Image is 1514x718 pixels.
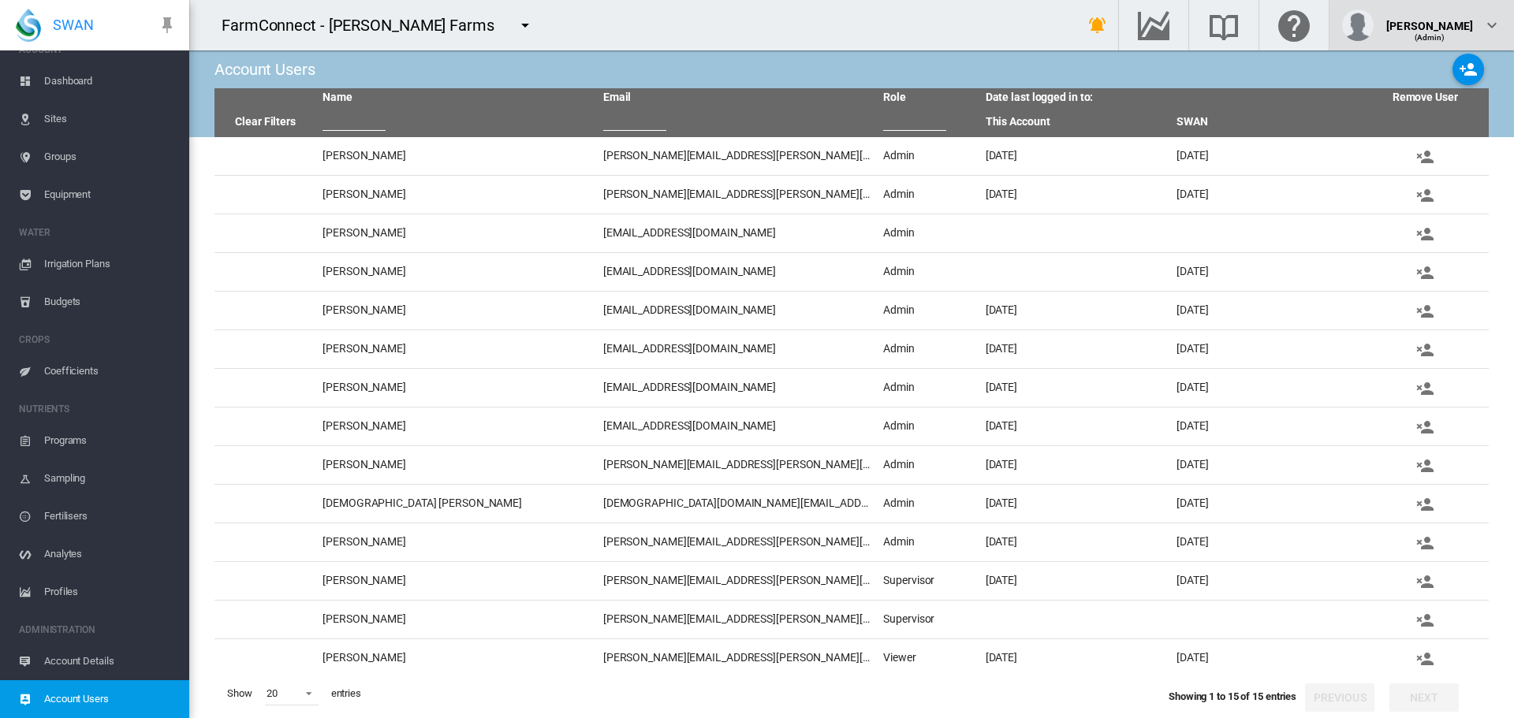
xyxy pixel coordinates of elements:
[516,16,535,35] md-icon: icon-menu-down
[979,137,1170,175] td: [DATE]
[597,407,878,445] td: [EMAIL_ADDRESS][DOMAIN_NAME]
[316,176,597,214] td: [PERSON_NAME]
[1415,33,1445,42] span: (Admin)
[19,617,177,642] span: ADMINISTRATION
[214,214,1489,253] tr: [PERSON_NAME] [EMAIL_ADDRESS][DOMAIN_NAME] Admin Remove user from this account
[1170,562,1361,600] td: [DATE]
[979,407,1170,445] td: [DATE]
[53,15,94,35] span: SWAN
[19,220,177,245] span: WATER
[44,535,177,573] span: Analytes
[1390,142,1460,170] button: Remove user from this account
[1170,253,1361,291] td: [DATE]
[877,253,979,291] td: Admin
[597,330,878,368] td: [EMAIL_ADDRESS][DOMAIN_NAME]
[44,245,177,283] span: Irrigation Plans
[603,91,632,103] a: Email
[316,214,597,252] td: [PERSON_NAME]
[214,523,1489,562] tr: [PERSON_NAME] [PERSON_NAME][EMAIL_ADDRESS][PERSON_NAME][DOMAIN_NAME] Admin [DATE] [DATE] Remove u...
[1415,534,1434,552] md-icon: icon-account-remove
[877,407,979,445] td: Admin
[597,446,878,484] td: [PERSON_NAME][EMAIL_ADDRESS][PERSON_NAME][DOMAIN_NAME]
[214,292,1489,330] tr: [PERSON_NAME] [EMAIL_ADDRESS][DOMAIN_NAME] Admin [DATE] [DATE] Remove user from this account
[1390,412,1460,441] button: Remove user from this account
[877,369,979,407] td: Admin
[979,485,1170,523] td: [DATE]
[597,253,878,291] td: [EMAIL_ADDRESS][DOMAIN_NAME]
[44,176,177,214] span: Equipment
[1415,186,1434,205] md-icon: icon-account-remove
[316,523,597,561] td: [PERSON_NAME]
[214,369,1489,407] tr: [PERSON_NAME] [EMAIL_ADDRESS][DOMAIN_NAME] Admin [DATE] [DATE] Remove user from this account
[979,639,1170,677] td: [DATE]
[1415,379,1434,398] md-icon: icon-account-remove
[221,680,259,707] span: Show
[597,485,878,523] td: [DEMOGRAPHIC_DATA][DOMAIN_NAME][EMAIL_ADDRESS][DOMAIN_NAME]
[1390,528,1460,556] button: Remove user from this account
[158,16,177,35] md-icon: icon-pin
[1170,523,1361,561] td: [DATE]
[16,9,41,42] img: SWAN-Landscape-Logo-Colour-drop.png
[44,100,177,138] span: Sites
[267,687,278,699] div: 20
[597,523,878,561] td: [PERSON_NAME][EMAIL_ADDRESS][PERSON_NAME][DOMAIN_NAME]
[883,91,906,103] a: Role
[877,446,979,484] td: Admin
[1170,330,1361,368] td: [DATE]
[1415,649,1434,668] md-icon: icon-account-remove
[316,253,597,291] td: [PERSON_NAME]
[1482,16,1501,35] md-icon: icon-chevron-down
[1415,225,1434,244] md-icon: icon-account-remove
[979,292,1170,329] td: [DATE]
[597,292,878,329] td: [EMAIL_ADDRESS][DOMAIN_NAME]
[979,88,1362,107] th: Date last logged in to:
[1415,495,1434,514] md-icon: icon-account-remove
[44,62,177,100] span: Dashboard
[877,562,979,600] td: Supervisor
[325,680,367,707] span: entries
[214,446,1489,485] tr: [PERSON_NAME] [PERSON_NAME][EMAIL_ADDRESS][PERSON_NAME][DOMAIN_NAME] Admin [DATE] [DATE] Remove u...
[316,137,597,175] td: [PERSON_NAME]
[1170,292,1361,329] td: [DATE]
[1275,16,1313,35] md-icon: Click here for help
[1390,180,1460,209] button: Remove user from this account
[1390,567,1460,595] button: Remove user from this account
[979,176,1170,214] td: [DATE]
[1342,9,1374,41] img: profile.jpg
[44,138,177,176] span: Groups
[1170,137,1361,175] td: [DATE]
[979,446,1170,484] td: [DATE]
[1415,611,1434,630] md-icon: icon-account-remove
[1415,418,1434,437] md-icon: icon-account-remove
[1390,605,1460,634] button: Remove user from this account
[44,680,177,718] span: Account Users
[1452,54,1484,85] button: Add new user to this account
[877,485,979,523] td: Admin
[1415,263,1434,282] md-icon: icon-account-remove
[222,14,509,36] div: FarmConnect - [PERSON_NAME] Farms
[1390,296,1460,325] button: Remove user from this account
[323,91,352,103] a: Name
[1170,369,1361,407] td: [DATE]
[1170,485,1361,523] td: [DATE]
[1205,16,1243,35] md-icon: Search the knowledge base
[597,639,878,677] td: [PERSON_NAME][EMAIL_ADDRESS][PERSON_NAME][DOMAIN_NAME]
[1170,639,1361,677] td: [DATE]
[316,639,597,677] td: [PERSON_NAME]
[1390,451,1460,479] button: Remove user from this account
[1170,176,1361,214] td: [DATE]
[877,292,979,329] td: Admin
[214,330,1489,369] tr: [PERSON_NAME] [EMAIL_ADDRESS][DOMAIN_NAME] Admin [DATE] [DATE] Remove user from this account
[597,601,878,638] td: [PERSON_NAME][EMAIL_ADDRESS][PERSON_NAME][DOMAIN_NAME]
[316,407,597,445] td: [PERSON_NAME]
[597,137,878,175] td: [PERSON_NAME][EMAIL_ADDRESS][PERSON_NAME][DOMAIN_NAME]
[1390,489,1460,518] button: Remove user from this account
[316,369,597,407] td: [PERSON_NAME]
[597,369,878,407] td: [EMAIL_ADDRESS][DOMAIN_NAME]
[877,176,979,214] td: Admin
[44,352,177,390] span: Coefficients
[1415,340,1434,359] md-icon: icon-account-remove
[986,115,1050,128] a: This Account
[979,369,1170,407] td: [DATE]
[1135,16,1173,35] md-icon: Go to the Data Hub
